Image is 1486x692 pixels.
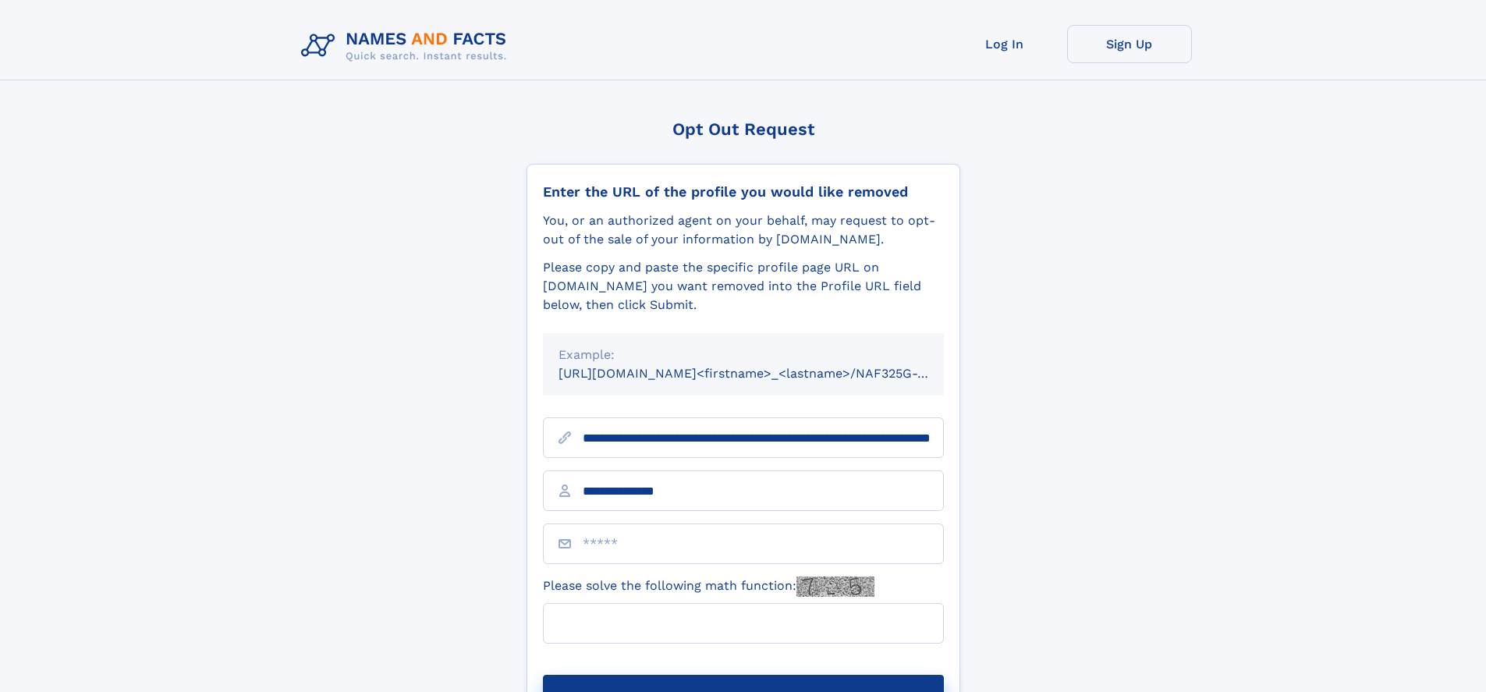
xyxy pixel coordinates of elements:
a: Sign Up [1067,25,1192,63]
img: Logo Names and Facts [295,25,520,67]
div: Enter the URL of the profile you would like removed [543,183,944,201]
small: [URL][DOMAIN_NAME]<firstname>_<lastname>/NAF325G-xxxxxxxx [559,366,974,381]
div: You, or an authorized agent on your behalf, may request to opt-out of the sale of your informatio... [543,211,944,249]
a: Log In [942,25,1067,63]
div: Please copy and paste the specific profile page URL on [DOMAIN_NAME] you want removed into the Pr... [543,258,944,314]
div: Opt Out Request [527,119,960,139]
div: Example: [559,346,928,364]
label: Please solve the following math function: [543,577,874,597]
